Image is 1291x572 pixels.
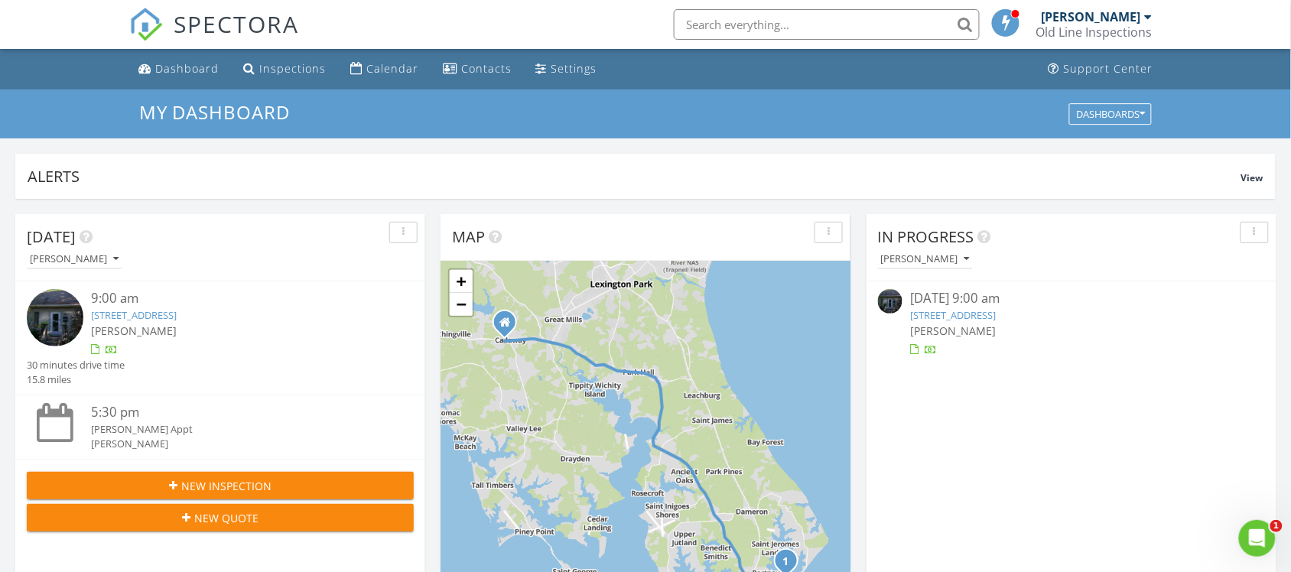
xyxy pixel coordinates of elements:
[91,289,382,308] div: 9:00 am
[139,99,291,125] span: My Dashboard
[28,166,1241,187] div: Alerts
[27,289,83,346] img: 9357113%2Fcover_photos%2F4QBJo0yQ0XlKpHPVRYFp%2Fsmall.jpg
[505,322,514,331] div: 21030 Point Lookout Rd Ste107, Callaway MD 20620
[1270,520,1283,532] span: 1
[437,55,518,83] a: Contacts
[344,55,424,83] a: Calendar
[27,289,414,387] a: 9:00 am [STREET_ADDRESS] [PERSON_NAME] 30 minutes drive time 15.8 miles
[27,358,125,372] div: 30 minutes drive time
[1041,9,1140,24] div: [PERSON_NAME]
[881,254,970,265] div: [PERSON_NAME]
[129,21,299,53] a: SPECTORA
[132,55,225,83] a: Dashboard
[91,403,382,422] div: 5:30 pm
[27,226,76,247] span: [DATE]
[366,61,418,76] div: Calendar
[878,249,973,270] button: [PERSON_NAME]
[910,323,996,338] span: [PERSON_NAME]
[155,61,219,76] div: Dashboard
[91,437,382,451] div: [PERSON_NAME]
[27,372,125,387] div: 15.8 miles
[878,226,974,247] span: In Progress
[1069,103,1152,125] button: Dashboards
[783,557,789,567] i: 1
[910,289,1233,308] div: [DATE] 9:00 am
[551,61,597,76] div: Settings
[674,9,980,40] input: Search everything...
[27,472,414,499] button: New Inspection
[259,61,326,76] div: Inspections
[452,226,485,247] span: Map
[878,289,1265,357] a: [DATE] 9:00 am [STREET_ADDRESS] [PERSON_NAME]
[1239,520,1276,557] iframe: Intercom live chat
[27,504,414,531] button: New Quote
[30,254,119,265] div: [PERSON_NAME]
[174,8,299,40] span: SPECTORA
[1076,109,1145,119] div: Dashboards
[27,249,122,270] button: [PERSON_NAME]
[450,270,473,293] a: Zoom in
[530,55,603,83] a: Settings
[1042,55,1159,83] a: Support Center
[910,308,996,322] a: [STREET_ADDRESS]
[450,293,473,316] a: Zoom out
[1241,171,1263,184] span: View
[91,422,382,437] div: [PERSON_NAME] Appt
[878,289,902,314] img: 9357113%2Fcover_photos%2F4QBJo0yQ0XlKpHPVRYFp%2Fsmall.jpg
[129,8,163,41] img: The Best Home Inspection Software - Spectora
[1063,61,1153,76] div: Support Center
[194,510,259,526] span: New Quote
[91,323,177,338] span: [PERSON_NAME]
[91,308,177,322] a: [STREET_ADDRESS]
[181,478,272,494] span: New Inspection
[461,61,512,76] div: Contacts
[237,55,332,83] a: Inspections
[1036,24,1152,40] div: Old Line Inspections
[786,561,795,570] div: 49944 Airedele Rd, Ridge, MD 20680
